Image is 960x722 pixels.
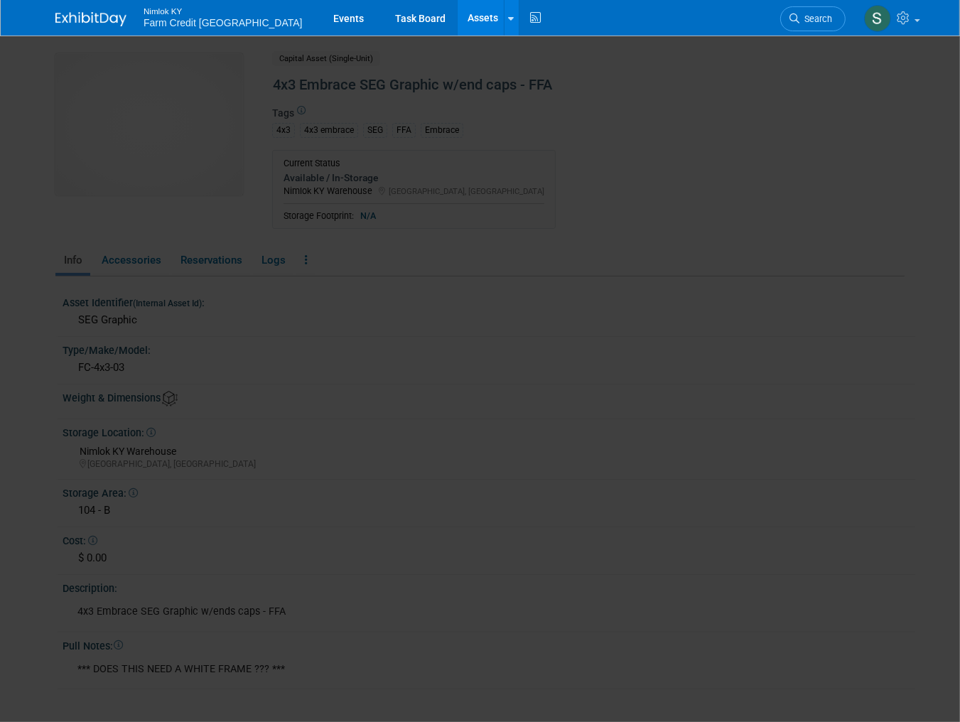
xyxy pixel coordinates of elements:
a: Search [780,6,846,31]
span: Nimlok KY [144,3,303,18]
span: 1 [14,45,21,58]
button: Close gallery [924,36,960,69]
span: Farm Credit [GEOGRAPHIC_DATA] [144,17,303,28]
span: 1 [26,45,33,58]
img: ExhibitDay [55,12,126,26]
img: Susan Ellis [864,5,891,32]
span: Search [799,14,832,24]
